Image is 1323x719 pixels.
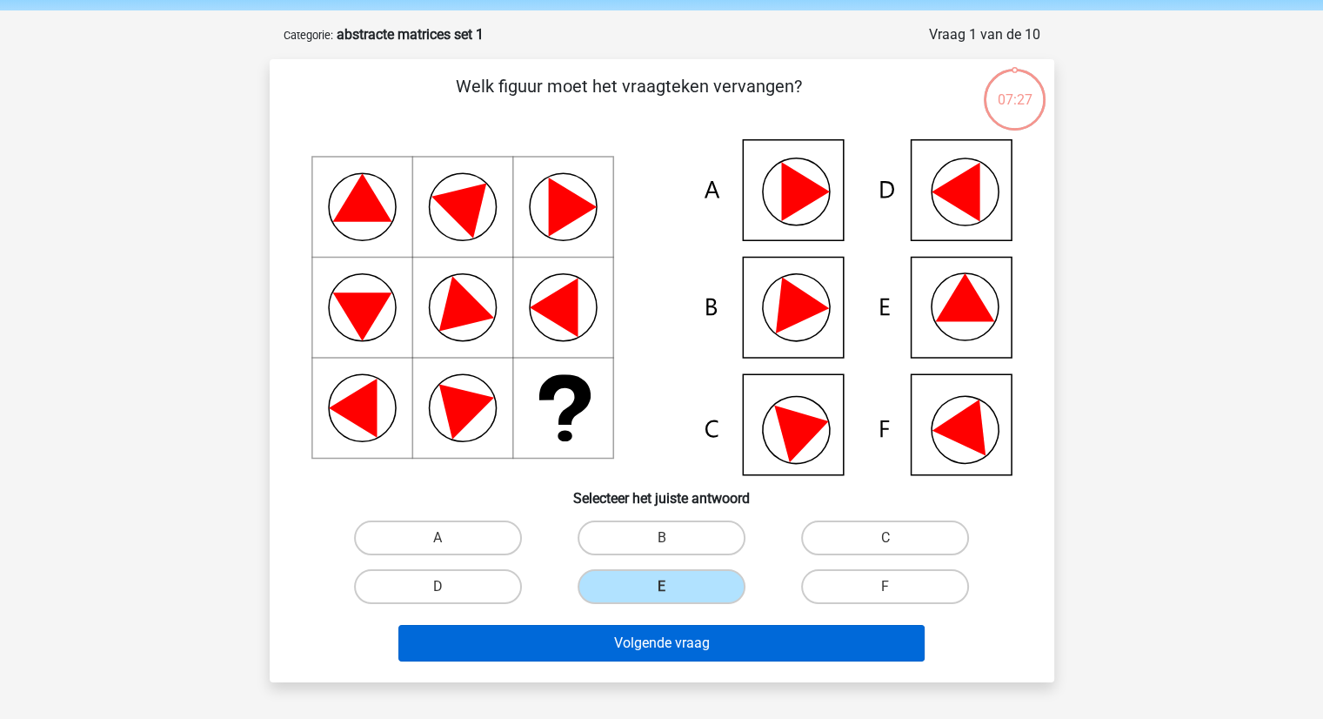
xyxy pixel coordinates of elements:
[801,569,969,604] label: F
[297,73,961,125] p: Welk figuur moet het vraagteken vervangen?
[801,521,969,555] label: C
[578,569,745,604] label: E
[398,625,925,662] button: Volgende vraag
[982,67,1047,111] div: 07:27
[297,476,1026,507] h6: Selecteer het juiste antwoord
[929,24,1040,45] div: Vraag 1 van de 10
[354,521,522,555] label: A
[337,26,484,43] strong: abstracte matrices set 1
[578,521,745,555] label: B
[354,569,522,604] label: D
[284,29,333,42] small: Categorie:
